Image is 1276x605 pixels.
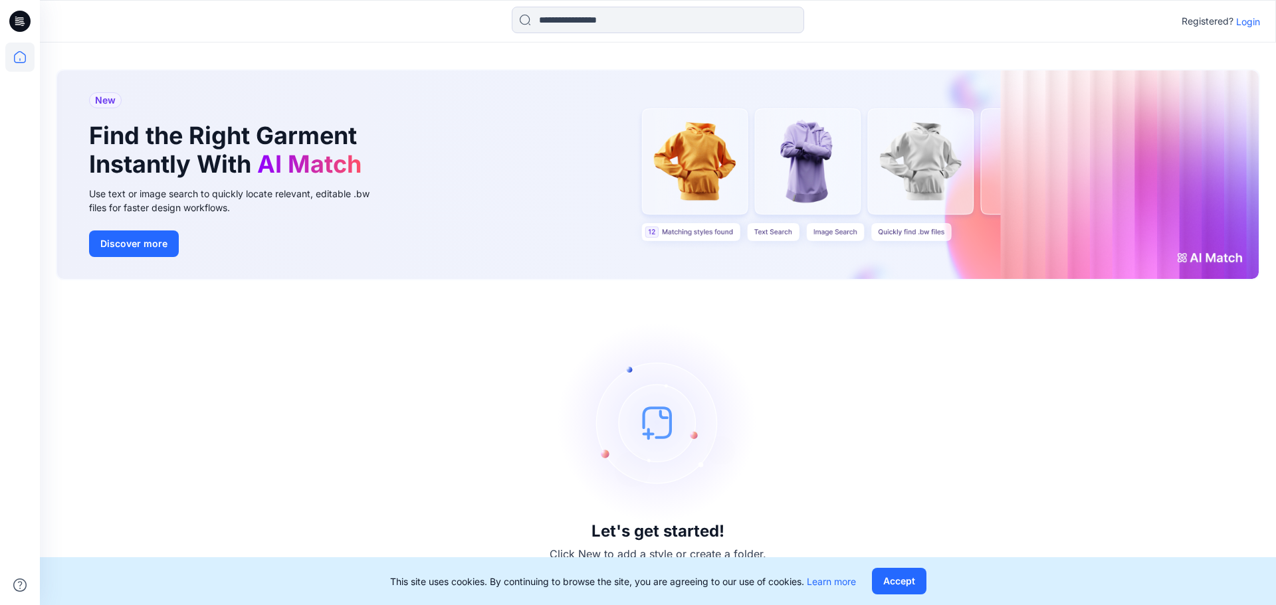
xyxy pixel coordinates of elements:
h3: Let's get started! [591,522,724,541]
button: Discover more [89,230,179,257]
button: Accept [872,568,926,594]
div: Use text or image search to quickly locate relevant, editable .bw files for faster design workflows. [89,187,388,215]
span: AI Match [257,149,362,179]
p: This site uses cookies. By continuing to browse the site, you are agreeing to our use of cookies. [390,574,856,588]
a: Learn more [807,576,856,587]
img: empty-state-image.svg [558,323,758,522]
h1: Find the Right Garment Instantly With [89,122,368,179]
p: Click New to add a style or create a folder. [550,546,766,562]
p: Registered? [1182,13,1233,29]
p: Login [1236,15,1260,29]
span: New [95,92,116,108]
